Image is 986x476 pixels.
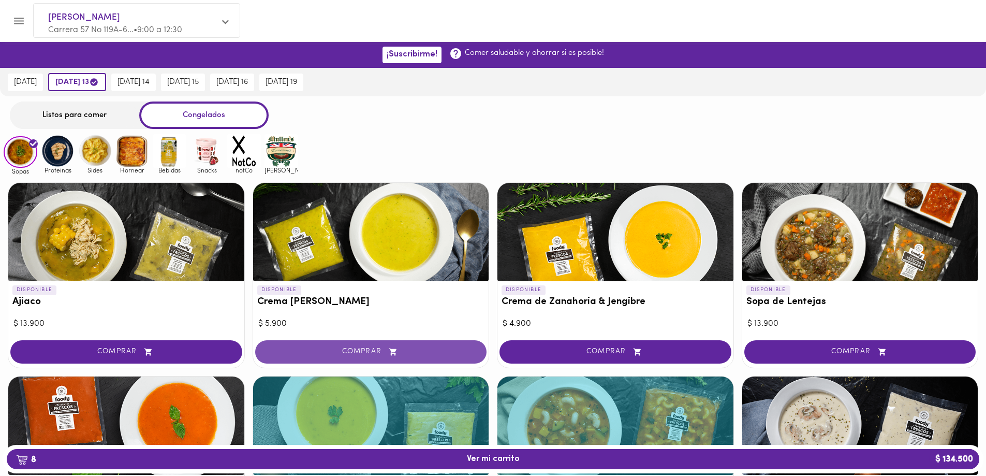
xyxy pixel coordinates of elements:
[467,454,520,464] span: Ver mi carrito
[190,134,224,168] img: Snacks
[55,77,99,87] span: [DATE] 13
[117,78,150,87] span: [DATE] 14
[382,47,442,63] button: ¡Suscribirme!
[14,78,37,87] span: [DATE]
[153,167,186,174] span: Bebidas
[503,318,728,330] div: $ 4.900
[139,102,269,129] div: Congelados
[747,318,973,330] div: $ 13.900
[16,455,28,465] img: cart.png
[10,453,42,466] b: 8
[227,134,261,168] img: notCo
[264,167,298,174] span: [PERSON_NAME]
[161,74,205,91] button: [DATE] 15
[12,297,240,308] h3: Ajiaco
[41,167,75,174] span: Proteinas
[259,74,303,91] button: [DATE] 19
[499,340,731,364] button: COMPRAR
[111,74,156,91] button: [DATE] 14
[512,348,718,356] span: COMPRAR
[268,348,474,356] span: COMPRAR
[257,285,301,295] p: DISPONIBLE
[497,377,733,475] div: Sopa Minestrone
[266,78,297,87] span: [DATE] 19
[153,134,186,168] img: Bebidas
[210,74,254,91] button: [DATE] 16
[8,377,244,475] div: Crema de Tomate
[48,11,215,24] span: [PERSON_NAME]
[190,167,224,174] span: Snacks
[115,134,149,168] img: Hornear
[253,183,489,281] div: Crema del Huerto
[465,48,604,59] p: Comer saludable y ahorrar si es posible!
[227,167,261,174] span: notCo
[253,377,489,475] div: Crema de Ahuyama
[746,297,974,308] h3: Sopa de Lentejas
[757,348,963,356] span: COMPRAR
[502,285,546,295] p: DISPONIBLE
[926,416,976,466] iframe: Messagebird Livechat Widget
[167,78,199,87] span: [DATE] 15
[115,167,149,174] span: Hornear
[4,168,37,175] span: Sopas
[264,134,298,168] img: mullens
[742,183,978,281] div: Sopa de Lentejas
[502,297,729,308] h3: Crema de Zanahoria & Jengibre
[8,74,43,91] button: [DATE]
[10,102,139,129] div: Listos para comer
[742,377,978,475] div: Crema de Champiñones
[497,183,733,281] div: Crema de Zanahoria & Jengibre
[41,134,75,168] img: Proteinas
[387,50,437,60] span: ¡Suscribirme!
[257,297,485,308] h3: Crema [PERSON_NAME]
[8,183,244,281] div: Ajiaco
[744,340,976,364] button: COMPRAR
[78,167,112,174] span: Sides
[746,285,790,295] p: DISPONIBLE
[4,136,37,168] img: Sopas
[23,348,229,356] span: COMPRAR
[255,340,487,364] button: COMPRAR
[48,26,182,34] span: Carrera 57 No 119A-6... • 9:00 a 12:30
[10,340,242,364] button: COMPRAR
[13,318,239,330] div: $ 13.900
[258,318,484,330] div: $ 5.900
[12,285,56,295] p: DISPONIBLE
[7,449,979,469] button: 8Ver mi carrito$ 134.500
[78,134,112,168] img: Sides
[216,78,248,87] span: [DATE] 16
[6,8,32,34] button: Menu
[48,73,106,91] button: [DATE] 13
